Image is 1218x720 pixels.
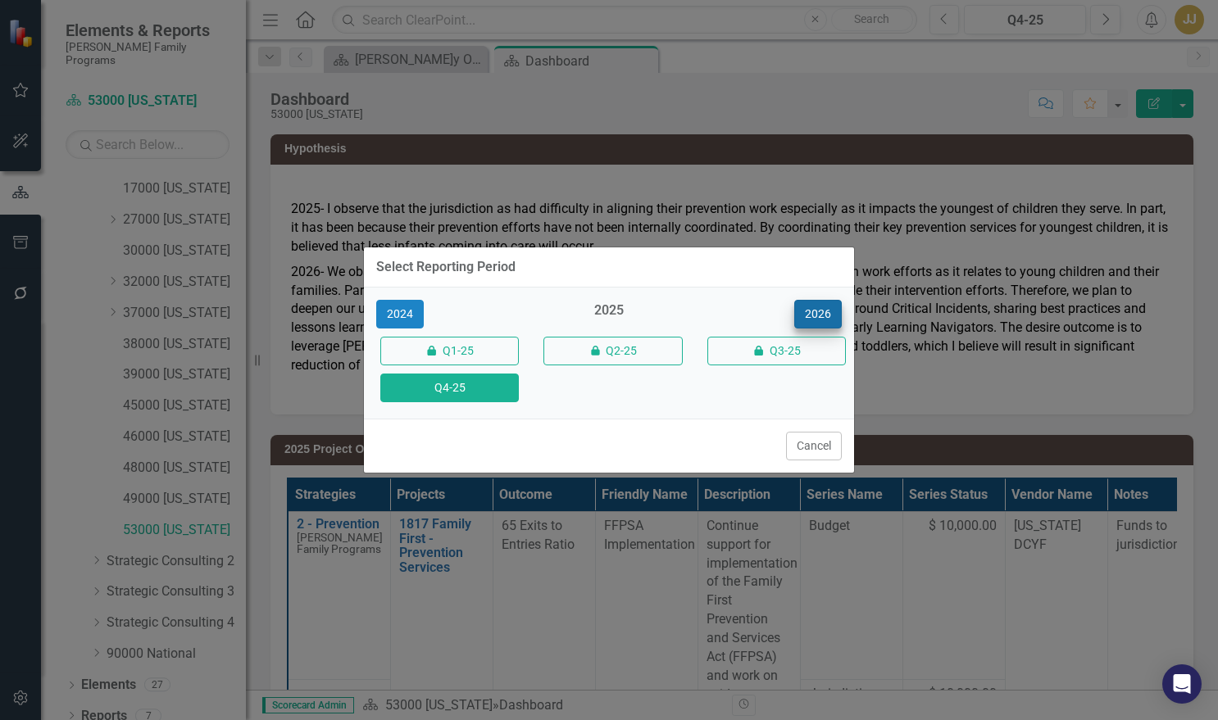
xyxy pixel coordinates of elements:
div: Open Intercom Messenger [1162,664,1202,704]
div: 2025 [539,301,678,328]
button: Cancel [786,432,842,460]
div: Select Reporting Period [376,260,516,274]
button: Q4-25 [380,374,519,402]
button: 2026 [794,300,842,328]
button: 2024 [376,300,424,328]
button: Q1-25 [380,337,519,365]
button: Q3-25 [707,337,846,365]
button: Q2-25 [543,337,682,365]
